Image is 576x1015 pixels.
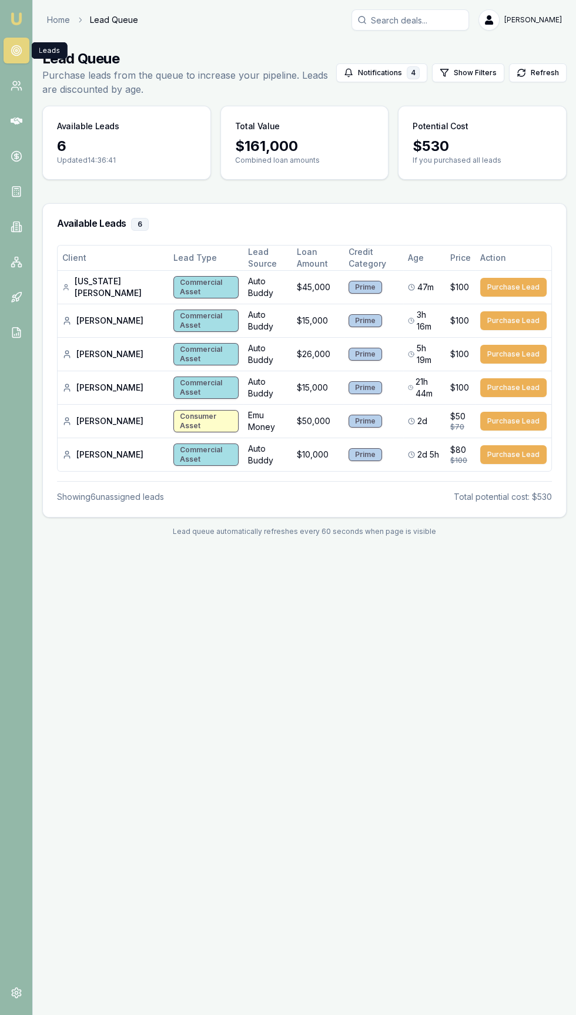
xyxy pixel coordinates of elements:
[90,14,138,26] span: Lead Queue
[292,271,344,304] td: $45,000
[57,137,196,156] div: 6
[243,246,292,271] th: Lead Source
[62,348,164,360] div: [PERSON_NAME]
[417,281,434,293] span: 47m
[413,156,552,165] p: If you purchased all leads
[349,348,382,361] div: Prime
[407,66,420,79] div: 4
[450,411,466,422] span: $50
[131,218,149,231] div: 6
[9,12,24,26] img: emu-icon-u.png
[413,120,468,132] h3: Potential Cost
[417,342,441,366] span: 5h 19m
[480,412,547,431] button: Purchase Lead
[450,281,469,293] span: $100
[351,9,469,31] input: Search deals
[243,405,292,438] td: Emu Money
[47,14,70,26] a: Home
[173,377,239,399] div: Commercial Asset
[47,14,138,26] nav: breadcrumb
[450,315,469,327] span: $100
[292,304,344,338] td: $15,000
[432,63,504,82] button: Show Filters
[349,415,382,428] div: Prime
[509,63,567,82] button: Refresh
[344,246,403,271] th: Credit Category
[292,438,344,472] td: $10,000
[417,415,427,427] span: 2d
[62,382,164,394] div: [PERSON_NAME]
[292,246,344,271] th: Loan Amount
[42,527,567,536] div: Lead queue automatically refreshes every 60 seconds when page is visible
[349,314,382,327] div: Prime
[243,371,292,405] td: Auto Buddy
[450,382,469,394] span: $100
[480,378,547,397] button: Purchase Lead
[480,278,547,297] button: Purchase Lead
[417,309,441,332] span: 3h 16m
[504,15,562,25] span: [PERSON_NAME]
[292,338,344,371] td: $26,000
[62,449,164,461] div: [PERSON_NAME]
[42,68,336,96] p: Purchase leads from the queue to increase your pipeline. Leads are discounted by age.
[454,491,552,503] div: Total potential cost: $530
[235,156,374,165] p: Combined loan amounts
[173,276,239,298] div: Commercial Asset
[243,271,292,304] td: Auto Buddy
[57,120,119,132] h3: Available Leads
[169,246,243,271] th: Lead Type
[173,343,239,365] div: Commercial Asset
[173,310,239,332] div: Commercial Asset
[62,415,164,427] div: [PERSON_NAME]
[413,137,552,156] div: $ 530
[480,345,547,364] button: Purchase Lead
[292,371,344,405] td: $15,000
[173,443,239,466] div: Commercial Asset
[62,275,164,299] div: [US_STATE][PERSON_NAME]
[450,456,471,465] div: $100
[416,376,441,399] span: 21h 44m
[450,444,466,456] span: $80
[480,311,547,330] button: Purchase Lead
[417,449,439,461] span: 2d 5h
[235,137,374,156] div: $ 161,000
[336,63,427,82] button: Notifications4
[58,246,169,271] th: Client
[450,422,471,432] div: $70
[57,156,196,165] p: Updated 14:36:41
[450,348,469,360] span: $100
[349,281,382,294] div: Prime
[243,338,292,371] td: Auto Buddy
[480,445,547,464] button: Purchase Lead
[235,120,280,132] h3: Total Value
[57,491,164,503] div: Showing 6 unassigned lead s
[243,438,292,472] td: Auto Buddy
[403,246,446,271] th: Age
[32,42,68,59] div: Leads
[42,49,336,68] h1: Lead Queue
[349,448,382,461] div: Prime
[446,246,475,271] th: Price
[475,246,551,271] th: Action
[57,218,552,231] h3: Available Leads
[349,381,382,394] div: Prime
[292,405,344,438] td: $50,000
[243,304,292,338] td: Auto Buddy
[173,410,239,432] div: Consumer Asset
[62,315,164,327] div: [PERSON_NAME]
